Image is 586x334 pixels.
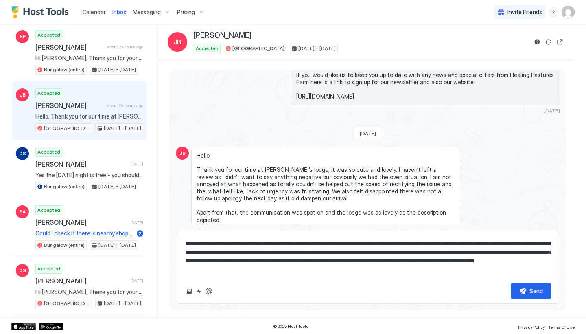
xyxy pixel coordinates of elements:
[518,322,545,331] a: Privacy Policy
[138,230,142,236] span: 2
[44,66,85,73] span: Bungalow (entire)
[82,8,106,16] a: Calendar
[555,37,565,47] button: Open reservation
[35,218,127,226] span: [PERSON_NAME]
[107,44,143,50] span: about 20 hours ago
[112,8,126,16] a: Inbox
[19,150,26,157] span: DS
[532,37,542,47] button: Reservation information
[298,45,336,52] span: [DATE] - [DATE]
[549,7,558,17] div: menu
[35,43,104,51] span: [PERSON_NAME]
[548,325,575,330] span: Terms Of Use
[204,286,214,296] button: ChatGPT Auto Reply
[37,148,60,156] span: Accepted
[130,220,143,225] span: [DATE]
[196,45,219,52] span: Accepted
[529,287,543,295] div: Send
[35,171,143,179] span: Yes the [DATE] night is free - you should be able to go ahead and add this to your booking. Let u...
[98,66,136,73] span: [DATE] - [DATE]
[37,90,60,97] span: Accepted
[130,161,143,167] span: [DATE]
[184,286,194,296] button: Upload image
[44,300,90,307] span: [GEOGRAPHIC_DATA]
[35,230,133,237] span: Could I check if there is nearby shops or a farm we can get eggs and milk from
[511,283,551,299] button: Send
[232,45,284,52] span: [GEOGRAPHIC_DATA]
[130,278,143,283] span: [DATE]
[107,103,143,108] span: about 20 hours ago
[19,267,26,274] span: DS
[104,125,141,132] span: [DATE] - [DATE]
[104,300,141,307] span: [DATE] - [DATE]
[544,108,560,114] span: [DATE]
[35,288,143,296] span: Hi [PERSON_NAME], Thank you for your booking. You will receive an email soon with useful informat...
[194,31,251,40] span: [PERSON_NAME]
[194,286,204,296] button: Quick reply
[35,55,143,62] span: Hi [PERSON_NAME], Thank you for your booking. You will receive an email soon with useful informat...
[562,6,575,19] div: User profile
[11,6,72,18] a: Host Tools Logo
[37,31,60,39] span: Accepted
[44,125,90,132] span: [GEOGRAPHIC_DATA]
[98,183,136,190] span: [DATE] - [DATE]
[544,37,553,47] button: Sync reservation
[44,242,85,249] span: Bungalow (entire)
[20,33,26,40] span: KF
[11,323,36,330] a: App Store
[35,113,143,120] span: Hello, Thank you for our time at [PERSON_NAME]’s lodge, it was so cute and lovely. I haven’t left...
[39,323,63,330] a: Google Play Store
[37,265,60,272] span: Accepted
[35,277,127,285] span: [PERSON_NAME]
[197,152,455,252] span: Hello, Thank you for our time at [PERSON_NAME]’s lodge, it was so cute and lovely. I haven’t left...
[112,9,126,15] span: Inbox
[179,149,186,157] span: JB
[296,43,555,100] span: Hi [PERSON_NAME] Hope you are enjoying your stay. Let us know if you need help with anything. If ...
[173,37,181,47] span: JB
[37,207,60,214] span: Accepted
[44,183,85,190] span: Bungalow (entire)
[273,324,308,329] span: © 2025 Host Tools
[360,130,376,136] span: [DATE]
[35,101,104,110] span: [PERSON_NAME]
[20,91,26,99] span: JB
[548,322,575,331] a: Terms Of Use
[507,9,542,16] span: Invite Friends
[19,208,26,215] span: SA
[518,325,545,330] span: Privacy Policy
[98,242,136,249] span: [DATE] - [DATE]
[35,160,127,168] span: [PERSON_NAME]
[133,9,161,16] span: Messaging
[82,9,106,15] span: Calendar
[177,9,195,16] span: Pricing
